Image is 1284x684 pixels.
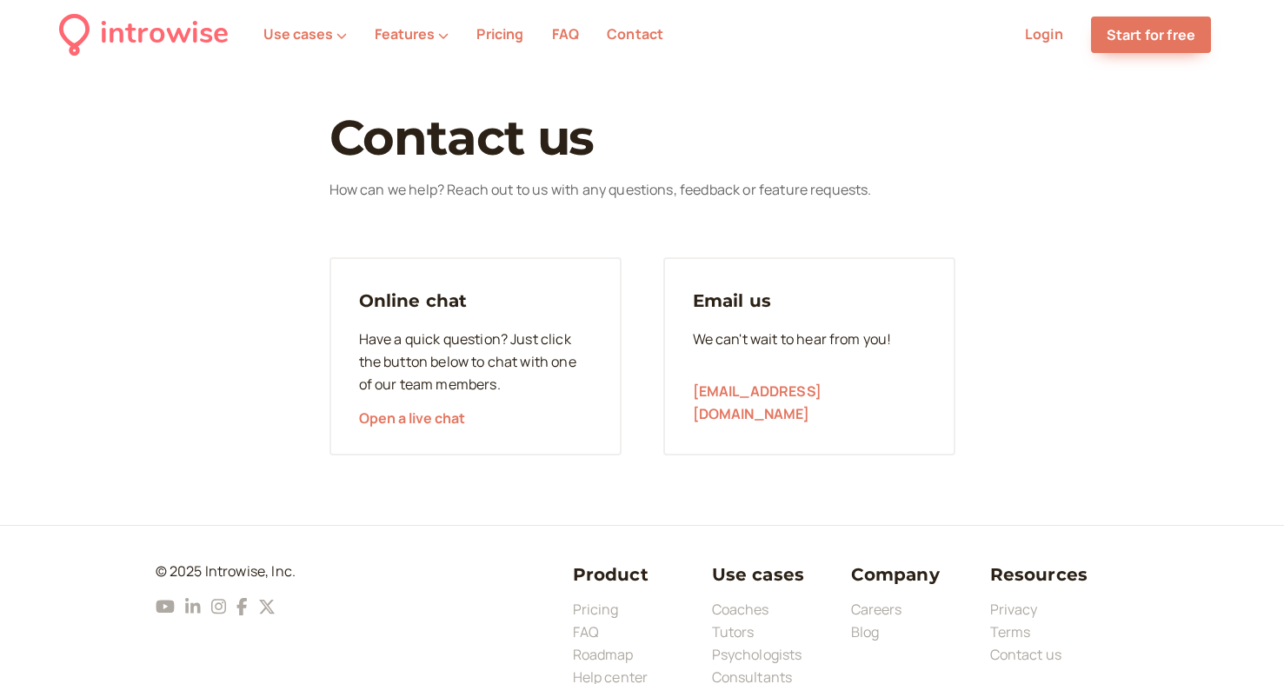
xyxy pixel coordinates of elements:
a: introwise [59,10,229,58]
span: Open a live chat [359,408,465,428]
a: Blog [851,622,880,641]
a: [EMAIL_ADDRESS][DOMAIN_NAME] [693,381,926,426]
iframe: Chat Widget [1197,601,1284,684]
a: FAQ [573,622,599,641]
a: Tutors [712,622,755,641]
div: introwise [100,10,229,58]
button: Open a live chat [359,410,465,426]
h3: Resources [990,561,1129,588]
h3: Use cases [712,561,851,588]
p: We can't wait to hear from you! [693,329,892,367]
button: Features [375,26,449,42]
a: Start for free [1091,17,1211,53]
a: Psychologists [712,645,802,664]
h3: Online chat [359,287,468,315]
p: Have a quick question? Just click the button below to chat with one of our team members. [359,329,592,396]
a: FAQ [552,24,579,43]
a: Pricing [476,24,523,43]
h3: Company [851,561,990,588]
a: Coaches [712,600,769,619]
a: Careers [851,600,902,619]
h1: Contact us [329,111,955,165]
div: © 2025 Introwise, Inc. [156,561,556,583]
a: Privacy [990,600,1038,619]
a: Roadmap [573,645,634,664]
a: Contact us [990,645,1062,664]
a: Contact [607,24,663,43]
button: Use cases [263,26,347,42]
h3: Product [573,561,712,588]
a: Terms [990,622,1031,641]
a: Login [1025,24,1063,43]
h3: Email us [693,287,772,315]
p: How can we help? Reach out to us with any questions, feedback or feature requests. [329,179,955,202]
a: Pricing [573,600,619,619]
